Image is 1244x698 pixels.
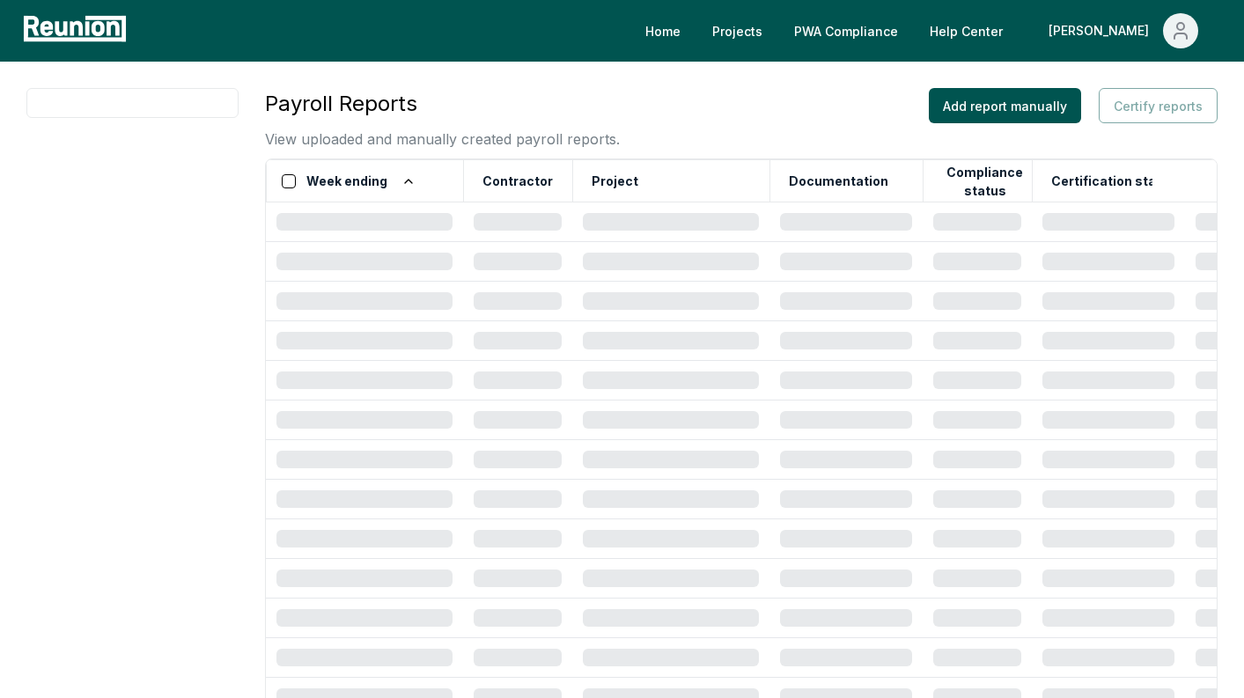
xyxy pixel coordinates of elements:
[780,13,912,48] a: PWA Compliance
[631,13,695,48] a: Home
[303,164,419,199] button: Week ending
[265,88,620,120] h3: Payroll Reports
[1049,13,1156,48] div: [PERSON_NAME]
[698,13,777,48] a: Projects
[479,164,556,199] button: Contractor
[265,129,620,150] p: View uploaded and manually created payroll reports.
[1048,164,1181,199] button: Certification status
[588,164,642,199] button: Project
[785,164,892,199] button: Documentation
[631,13,1226,48] nav: Main
[929,88,1081,123] button: Add report manually
[916,13,1017,48] a: Help Center
[1034,13,1212,48] button: [PERSON_NAME]
[939,164,1032,199] button: Compliance status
